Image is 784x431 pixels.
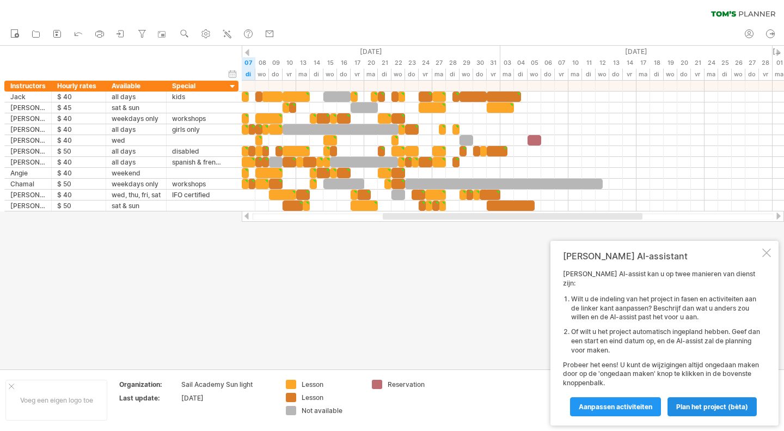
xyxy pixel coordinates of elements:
[446,69,460,80] div: dinsdag, 28 Oktober 2025
[337,69,351,80] div: donderdag, 16 Oktober 2025
[419,57,432,69] div: vrijdag, 24 Oktober 2025
[568,57,582,69] div: maandag, 10 November 2025
[302,380,361,389] div: Lesson
[759,69,773,80] div: vrijdag, 28 November 2025
[302,406,361,415] div: Not available
[181,393,273,403] div: [DATE]
[310,69,323,80] div: dinsdag, 14 Oktober 2025
[460,69,473,80] div: woensdag, 29 Oktober 2025
[112,190,161,200] div: wed, thu, fri, sat
[541,69,555,80] div: donderdag, 6 November 2025
[10,102,46,113] div: [PERSON_NAME]
[570,397,661,416] a: Aanpassen activiteiten
[172,113,221,124] div: workshops
[112,124,161,135] div: all days
[296,57,310,69] div: maandag, 13 Oktober 2025
[528,57,541,69] div: woensdag, 5 November 2025
[500,69,514,80] div: maandag, 3 November 2025
[691,69,705,80] div: vrijdag, 21 November 2025
[172,81,221,91] div: Special
[582,69,596,80] div: dinsdag, 11 November 2025
[514,57,528,69] div: dinsdag, 4 November 2025
[351,69,364,80] div: vrijdag, 17 Oktober 2025
[337,57,351,69] div: donderdag, 16 Oktober 2025
[487,57,500,69] div: vrijdag, 31 Oktober 2025
[57,190,100,200] div: $ 40
[405,69,419,80] div: donderdag, 23 Oktober 2025
[571,327,760,355] li: Of wilt u het project automatisch ingepland hebben. Geef dan een start en eind datum op, en de AI...
[351,57,364,69] div: vrijdag, 17 Oktober 2025
[664,69,677,80] div: woensdag, 19 November 2025
[57,113,100,124] div: $ 40
[172,157,221,167] div: spanish & french
[609,57,623,69] div: donderdag, 13 November 2025
[500,46,773,57] div: November 2025
[57,168,100,178] div: $ 40
[705,69,718,80] div: maandag, 24 November 2025
[187,46,500,57] div: Oktober 2025
[112,179,161,189] div: weekdays only
[718,69,732,80] div: dinsdag, 25 November 2025
[112,102,161,113] div: sat & sun
[487,69,500,80] div: vrijdag, 31 Oktober 2025
[563,251,760,262] div: [PERSON_NAME] AI-assistant
[419,69,432,80] div: vrijdag, 24 Oktober 2025
[112,157,161,167] div: all days
[555,57,568,69] div: vrijdag, 7 November 2025
[568,69,582,80] div: maandag, 10 November 2025
[112,81,161,91] div: Available
[636,57,650,69] div: maandag, 17 November 2025
[10,190,46,200] div: [PERSON_NAME]
[5,380,107,421] div: Voeg een eigen logo toe
[391,57,405,69] div: woensdag, 22 Oktober 2025
[255,69,269,80] div: woensdag, 8 Oktober 2025
[10,113,46,124] div: [PERSON_NAME]
[112,92,161,102] div: all days
[10,135,46,145] div: [PERSON_NAME]
[473,69,487,80] div: donderdag, 30 Oktober 2025
[112,168,161,178] div: weekend
[596,57,609,69] div: woensdag, 12 November 2025
[323,57,337,69] div: woensdag, 15 Oktober 2025
[432,57,446,69] div: maandag, 27 Oktober 2025
[745,69,759,80] div: donderdag, 27 November 2025
[623,57,636,69] div: vrijdag, 14 November 2025
[242,69,255,80] div: dinsdag, 7 Oktober 2025
[57,124,100,135] div: $ 40
[677,57,691,69] div: donderdag, 20 November 2025
[172,146,221,156] div: disabled
[172,190,221,200] div: IFO certified
[378,69,391,80] div: dinsdag, 21 Oktober 2025
[283,57,296,69] div: vrijdag, 10 Oktober 2025
[596,69,609,80] div: woensdag, 12 November 2025
[718,57,732,69] div: dinsdag, 25 November 2025
[172,124,221,135] div: girls only
[388,380,447,389] div: Reservation
[57,201,100,211] div: $ 50
[57,146,100,156] div: $ 50
[10,124,46,135] div: [PERSON_NAME]
[391,69,405,80] div: woensdag, 22 Oktober 2025
[310,57,323,69] div: dinsdag, 14 Oktober 2025
[57,157,100,167] div: $ 40
[650,69,664,80] div: dinsdag, 18 November 2025
[677,69,691,80] div: donderdag, 20 November 2025
[667,397,757,416] a: Plan het project (bèta)
[571,295,760,322] li: Wilt u de indeling van het project in fasen en activiteiten aan de linker kant aanpassen? Beschri...
[10,179,46,189] div: Chamal
[10,81,46,91] div: Instructors
[500,57,514,69] div: maandag, 3 November 2025
[119,393,179,403] div: Last update:
[609,69,623,80] div: donderdag, 13 November 2025
[10,157,46,167] div: [PERSON_NAME]
[172,179,221,189] div: workshops
[514,69,528,80] div: dinsdag, 4 November 2025
[563,270,760,416] div: [PERSON_NAME] AI-assist kan u op twee manieren van dienst zijn: Probeer het eens! U kunt de wijzi...
[405,57,419,69] div: donderdag, 23 Oktober 2025
[664,57,677,69] div: woensdag, 19 November 2025
[432,69,446,80] div: maandag, 27 Oktober 2025
[242,57,255,69] div: dinsdag, 7 Oktober 2025
[623,69,636,80] div: vrijdag, 14 November 2025
[364,69,378,80] div: maandag, 20 Oktober 2025
[582,57,596,69] div: dinsdag, 11 November 2025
